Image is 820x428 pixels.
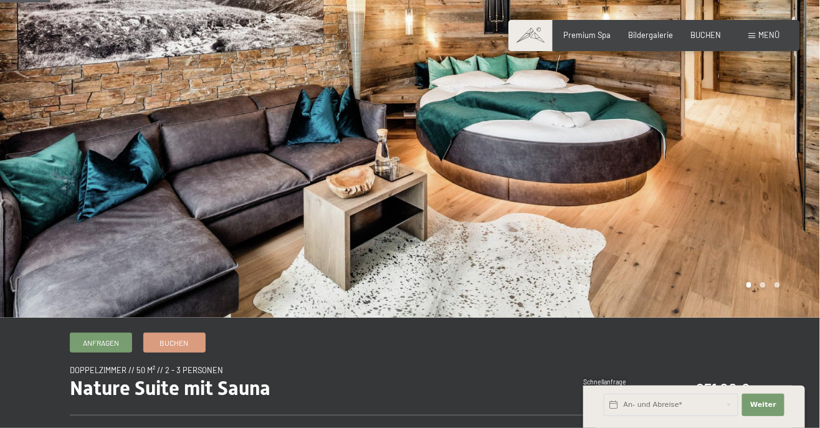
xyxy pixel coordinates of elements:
button: Weiter [742,394,784,416]
span: Doppelzimmer // 50 m² // 2 - 3 Personen [70,365,223,375]
a: Premium Spa [564,30,611,40]
a: Bildergalerie [629,30,674,40]
a: Buchen [144,333,205,352]
span: Anfragen [83,338,119,348]
a: Anfragen [70,333,131,352]
a: BUCHEN [691,30,722,40]
span: Schnellanfrage [583,378,626,386]
span: Menü [759,30,780,40]
span: Buchen [160,338,189,348]
span: Weiter [750,400,776,410]
span: Nature Suite mit Sauna [70,376,270,400]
